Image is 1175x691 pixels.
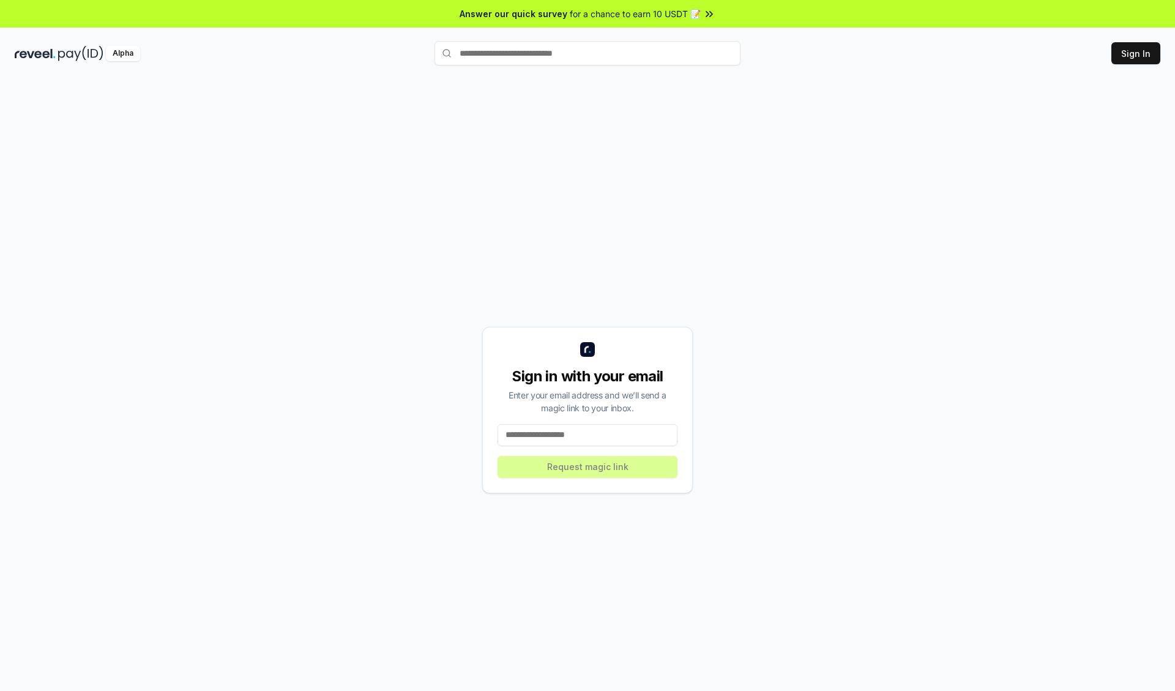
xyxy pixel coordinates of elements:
img: reveel_dark [15,46,56,61]
img: logo_small [580,342,595,357]
button: Sign In [1111,42,1160,64]
img: pay_id [58,46,103,61]
div: Alpha [106,46,140,61]
span: for a chance to earn 10 USDT 📝 [570,7,701,20]
span: Answer our quick survey [460,7,567,20]
div: Sign in with your email [498,367,677,386]
div: Enter your email address and we’ll send a magic link to your inbox. [498,389,677,414]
